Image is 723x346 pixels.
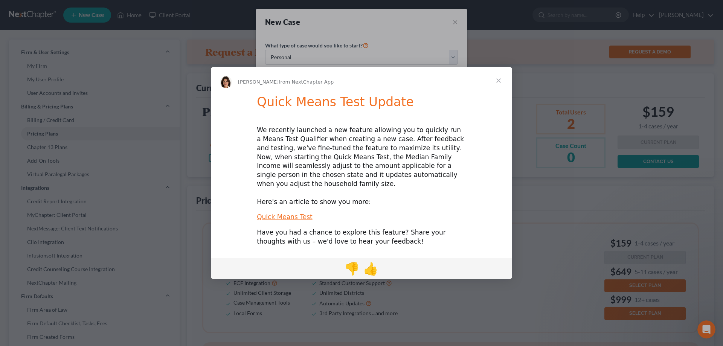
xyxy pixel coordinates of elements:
[279,79,334,85] span: from NextChapter App
[238,79,279,85] span: [PERSON_NAME]
[363,262,378,276] span: 👍
[345,262,360,276] span: 👎
[220,76,232,88] img: Profile image for Emma
[485,67,512,94] span: Close
[257,228,466,246] div: Have you had a chance to explore this feature? Share your thoughts with us – we'd love to hear yo...
[257,95,466,114] h1: Quick Means Test Update
[257,126,466,206] div: We recently launched a new feature allowing you to quickly run a Means Test Qualifier when creati...
[343,259,361,277] span: 1 reaction
[257,213,313,221] a: Quick Means Test
[361,259,380,277] span: thumbs up reaction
